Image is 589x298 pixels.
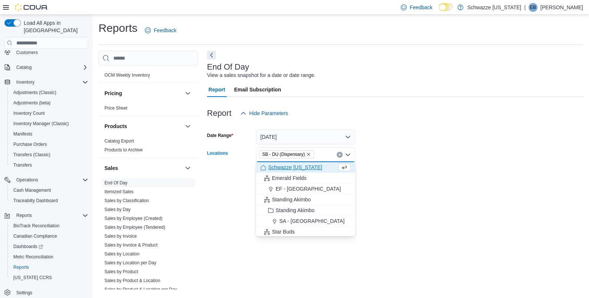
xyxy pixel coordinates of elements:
a: Sales by Employee (Created) [104,216,163,221]
img: Cova [15,4,48,11]
div: View a sales snapshot for a date or date range. [207,71,316,79]
a: Dashboards [10,242,46,251]
a: Catalog Export [104,138,134,144]
a: Metrc Reconciliation [10,252,56,261]
button: Clear input [337,152,343,158]
a: Adjustments (beta) [10,98,54,107]
a: Itemized Sales [104,189,134,194]
span: Sales by Employee (Tendered) [104,224,165,230]
span: Feedback [410,4,432,11]
a: Cash Management [10,186,54,195]
span: Canadian Compliance [10,232,88,241]
span: Purchase Orders [13,141,47,147]
span: Sales by Invoice [104,233,137,239]
span: Purchase Orders [10,140,88,149]
span: Star Buds [272,228,294,235]
span: Reports [13,264,29,270]
span: Sales by Product & Location [104,278,160,284]
span: Schwazze [US_STATE] [268,164,322,171]
button: Transfers (Classic) [7,150,91,160]
span: Transfers [13,162,32,168]
button: Pricing [104,90,182,97]
button: Customers [1,47,91,58]
span: Reports [10,263,88,272]
p: Schwazze [US_STATE] [467,3,521,12]
a: Customers [13,48,41,57]
span: Sales by Day [104,207,131,212]
button: Standing Akimbo [256,205,355,216]
span: Price Sheet [104,105,127,111]
a: Sales by Location [104,251,140,257]
a: Transfers [10,161,35,170]
span: OCM Weekly Inventory [104,72,150,78]
button: Transfers [7,160,91,170]
a: Sales by Location per Day [104,260,156,265]
span: Inventory Manager (Classic) [13,121,69,127]
span: Inventory Count [13,110,45,116]
button: Traceabilty Dashboard [7,195,91,206]
span: Cash Management [10,186,88,195]
span: Emerald Fields [272,174,306,182]
span: Manifests [10,130,88,138]
a: OCM Weekly Inventory [104,73,150,78]
button: Products [104,123,182,130]
button: Pricing [183,89,192,98]
button: Settings [1,287,91,298]
span: Products to Archive [104,147,143,153]
span: Settings [13,288,88,297]
button: Reports [1,210,91,221]
button: Inventory [1,77,91,87]
span: BioTrack Reconciliation [10,221,88,230]
span: Transfers (Classic) [13,152,50,158]
a: Inventory Manager (Classic) [10,119,72,128]
div: Products [99,137,198,157]
h3: Pricing [104,90,122,97]
span: Load All Apps in [GEOGRAPHIC_DATA] [21,19,88,34]
button: [US_STATE] CCRS [7,272,91,283]
button: Sales [183,164,192,173]
button: Products [183,122,192,131]
span: Adjustments (Classic) [10,88,88,97]
span: Reports [16,212,32,218]
a: Sales by Product & Location [104,278,160,283]
span: Customers [13,48,88,57]
div: OCM [99,71,198,83]
a: Inventory Count [10,109,48,118]
span: Standing Akimbo [276,207,315,214]
span: Catalog Export [104,138,134,144]
h3: End Of Day [207,63,249,71]
button: Hide Parameters [237,106,291,121]
span: EB [530,3,536,12]
p: [PERSON_NAME] [540,3,583,12]
button: SA - [GEOGRAPHIC_DATA] [256,216,355,227]
span: Email Subscription [234,82,281,97]
a: Transfers (Classic) [10,150,53,159]
span: Traceabilty Dashboard [13,198,58,204]
a: Adjustments (Classic) [10,88,59,97]
span: Catalog [16,64,31,70]
div: Emily Bunny [529,3,538,12]
a: Sales by Invoice [104,234,137,239]
span: Catalog [13,63,88,72]
div: Pricing [99,104,198,115]
p: | [524,3,526,12]
label: Locations [207,150,228,156]
button: Next [207,51,216,60]
span: Customers [16,50,38,56]
button: Adjustments (Classic) [7,87,91,98]
a: Traceabilty Dashboard [10,196,61,205]
span: Dashboards [10,242,88,251]
h1: Reports [99,21,137,36]
a: Dashboards [7,241,91,252]
button: Inventory Manager (Classic) [7,118,91,129]
span: SB - DU (Dispensary) [259,150,314,158]
h3: Sales [104,164,118,172]
button: Schwazze [US_STATE] [256,162,355,173]
span: Sales by Product & Location per Day [104,287,177,292]
a: Sales by Day [104,207,131,212]
a: Feedback [142,23,179,38]
button: Reports [13,211,35,220]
